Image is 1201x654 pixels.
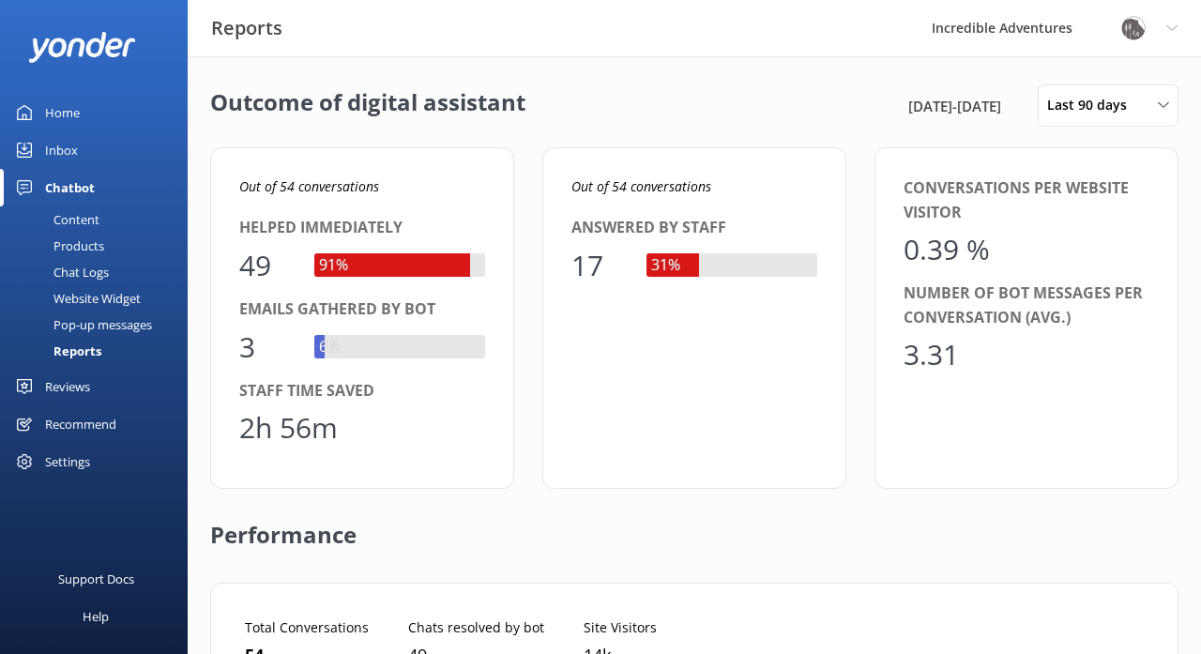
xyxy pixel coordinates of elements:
[239,405,338,450] div: 2h 56m
[28,32,136,63] img: yonder-white-logo.png
[11,206,188,233] a: Content
[11,233,104,259] div: Products
[646,253,685,278] div: 31%
[904,176,1149,224] div: Conversations per website visitor
[571,216,817,240] div: Answered by staff
[239,216,485,240] div: Helped immediately
[11,338,188,364] a: Reports
[45,131,78,169] div: Inbox
[11,338,101,364] div: Reports
[239,297,485,322] div: Emails gathered by bot
[210,489,357,564] h2: Performance
[211,13,282,43] h3: Reports
[11,206,99,233] div: Content
[239,325,296,370] div: 3
[11,259,109,285] div: Chat Logs
[571,243,628,288] div: 17
[45,405,116,443] div: Recommend
[904,281,1149,329] div: Number of bot messages per conversation (avg.)
[210,84,525,127] h2: Outcome of digital assistant
[11,285,141,312] div: Website Widget
[1047,95,1138,115] span: Last 90 days
[58,560,134,598] div: Support Docs
[314,253,353,278] div: 91%
[571,177,711,195] i: Out of 54 conversations
[11,233,188,259] a: Products
[11,312,188,338] a: Pop-up messages
[239,243,296,288] div: 49
[314,335,344,359] div: 6%
[908,95,1001,117] span: [DATE] - [DATE]
[11,285,188,312] a: Website Widget
[45,443,90,480] div: Settings
[11,312,152,338] div: Pop-up messages
[239,177,379,195] i: Out of 54 conversations
[1119,14,1148,42] img: 834-1758036015.png
[45,94,80,131] div: Home
[83,598,109,635] div: Help
[408,617,544,638] p: Chats resolved by bot
[11,259,188,285] a: Chat Logs
[239,379,485,403] div: Staff time saved
[584,617,657,638] p: Site Visitors
[245,617,369,638] p: Total Conversations
[45,368,90,405] div: Reviews
[45,169,95,206] div: Chatbot
[904,227,990,272] div: 0.39 %
[904,332,960,377] div: 3.31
